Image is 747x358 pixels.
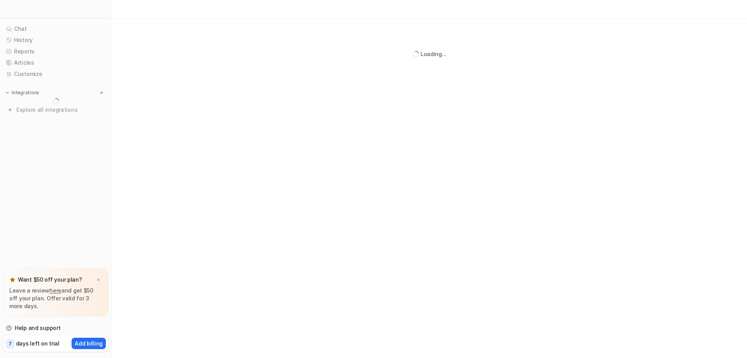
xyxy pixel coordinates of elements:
a: Chat [3,23,109,34]
a: Explore all integrations [3,104,109,115]
p: Want $50 off your plan? [18,276,82,284]
img: x [96,277,101,282]
img: menu_add.svg [99,90,104,95]
a: Help and support [3,323,109,333]
a: Articles [3,57,109,68]
a: History [3,35,109,46]
div: Loading... [421,50,446,58]
p: Leave a review and get $50 off your plan. Offer valid for 3 more days. [9,287,102,310]
a: here [49,287,61,294]
p: days left on trial [16,339,60,347]
a: Customize [3,69,109,79]
a: Reports [3,46,109,57]
button: Integrations [3,89,42,97]
button: Add billing [72,338,106,349]
img: star [9,277,16,283]
span: Explore all integrations [16,104,105,116]
img: expand menu [5,90,10,95]
img: explore all integrations [6,106,14,114]
p: Integrations [12,90,39,96]
p: Add billing [75,339,103,347]
p: 7 [9,340,12,347]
